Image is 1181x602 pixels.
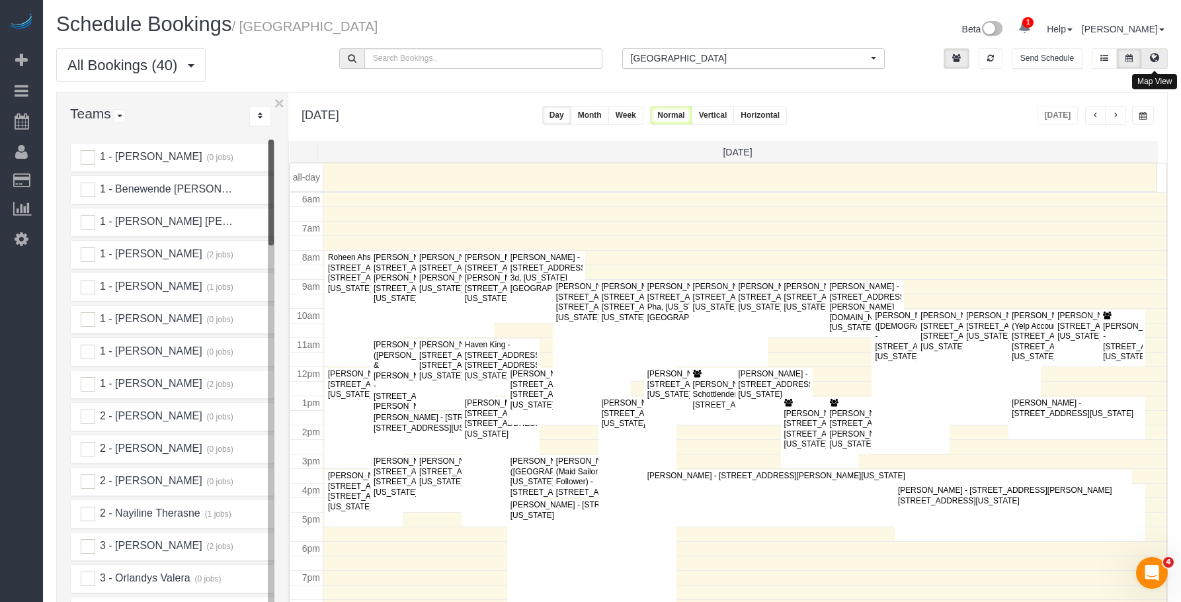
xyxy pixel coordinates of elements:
small: (0 jobs) [205,153,233,162]
button: [DATE] [1038,106,1079,125]
span: 7pm [302,572,320,583]
ol: All Locations [622,48,885,69]
button: Day [542,106,571,125]
button: Send Schedule [1012,48,1082,69]
span: all-day [293,172,320,183]
div: [PERSON_NAME] - [STREET_ADDRESS] [STREET_ADDRESS][US_STATE] [419,340,491,381]
button: Month [571,106,609,125]
small: (0 jobs) [205,347,233,357]
div: [PERSON_NAME] - [STREET_ADDRESS][US_STATE] [1057,311,1129,341]
span: 6pm [302,543,320,554]
span: 3 - Orlandys Valera [98,572,190,583]
span: 5pm [302,514,320,525]
span: 11am [297,339,320,350]
div: [PERSON_NAME] - [STREET_ADDRESS][US_STATE] [510,500,674,521]
small: (1 jobs) [203,509,231,519]
span: 1 [1022,17,1034,28]
div: [PERSON_NAME] - [STREET_ADDRESS] Pha, [US_STATE][GEOGRAPHIC_DATA] [647,282,719,323]
small: / [GEOGRAPHIC_DATA] [231,19,378,34]
iframe: Intercom live chat [1136,557,1168,589]
div: Haven King - [STREET_ADDRESS] [STREET_ADDRESS][US_STATE] [464,340,537,381]
span: 10am [297,310,320,321]
div: [PERSON_NAME] - [STREET_ADDRESS][US_STATE] [327,369,400,400]
div: [PERSON_NAME] - [STREET_ADDRESS][US_STATE] [738,369,811,400]
div: [PERSON_NAME] - [STREET_ADDRESS] [STREET_ADDRESS][US_STATE] [327,471,400,512]
div: [PERSON_NAME] - [STREET_ADDRESS][PERSON_NAME][US_STATE] [419,253,491,294]
span: 9am [302,281,320,292]
div: [PERSON_NAME] - [STREET_ADDRESS][PERSON_NAME][DOMAIN_NAME][US_STATE] [829,282,901,333]
small: (0 jobs) [193,574,222,583]
button: × [274,95,284,112]
span: 1pm [302,398,320,408]
span: 7am [302,223,320,234]
span: 2 - [PERSON_NAME] [98,443,202,454]
span: 2 - [PERSON_NAME] [98,475,202,486]
div: [PERSON_NAME] - [STREET_ADDRESS] 3d, [US_STATE][GEOGRAPHIC_DATA] [510,253,583,294]
span: 1 - Benewende [PERSON_NAME] [98,183,261,194]
img: New interface [981,21,1002,38]
span: 2pm [302,427,320,437]
a: 1 [1012,13,1038,42]
span: 2 - Nayiline Therasne [98,507,200,519]
div: [PERSON_NAME] - [STREET_ADDRESS][US_STATE] [692,282,765,312]
div: [PERSON_NAME] - [STREET_ADDRESS][US_STATE] [738,282,811,312]
span: 1 - [PERSON_NAME] [98,151,202,162]
div: [PERSON_NAME] - [STREET_ADDRESS] [STREET_ADDRESS][US_STATE] [464,398,537,439]
small: (2 jobs) [205,250,233,259]
span: 12pm [297,368,320,379]
small: (0 jobs) [205,412,233,421]
div: [PERSON_NAME] - [STREET_ADDRESS] [STREET_ADDRESS][US_STATE] [920,311,993,352]
span: 1 - [PERSON_NAME] [98,280,202,292]
small: (2 jobs) [205,380,233,389]
div: [PERSON_NAME] - [STREET_ADDRESS][US_STATE] [647,369,719,400]
h2: [DATE] [302,106,339,122]
img: Automaid Logo [8,13,34,32]
span: Schedule Bookings [56,13,231,36]
div: [PERSON_NAME] - [STREET_ADDRESS][US_STATE] [601,398,674,429]
div: [PERSON_NAME] - [STREET_ADDRESS][US_STATE] [1011,398,1143,419]
div: [PERSON_NAME] (Maid Sailors - Follower) - [STREET_ADDRESS] [STREET_ADDRESS][US_STATE] [555,456,628,518]
button: Week [608,106,643,125]
div: [PERSON_NAME] - [STREET_ADDRESS] [STREET_ADDRESS][US_STATE] [784,409,856,450]
span: 1 - [PERSON_NAME] [PERSON_NAME] [98,216,292,227]
span: 1 - [PERSON_NAME] [98,345,202,357]
span: [DATE] [723,147,752,157]
div: [PERSON_NAME] - [STREET_ADDRESS][PERSON_NAME] [STREET_ADDRESS][US_STATE] [373,253,446,304]
button: All Bookings (40) [56,48,206,82]
span: 1 - [PERSON_NAME] [98,248,202,259]
div: [PERSON_NAME] ([DEMOGRAPHIC_DATA]) - [STREET_ADDRESS][US_STATE] [874,311,947,362]
button: Vertical [692,106,735,125]
div: [PERSON_NAME] - [STREET_ADDRESS][US_STATE] [965,311,1038,341]
small: (2 jobs) [205,542,233,551]
div: [PERSON_NAME] - [STREET_ADDRESS] [STREET_ADDRESS][US_STATE] [510,369,583,410]
small: (0 jobs) [205,477,233,486]
span: 3 - [PERSON_NAME] [98,540,202,551]
a: Help [1047,24,1073,34]
div: [PERSON_NAME] - [STREET_ADDRESS][US_STATE] [784,282,856,312]
div: [PERSON_NAME] - [STREET_ADDRESS] [STREET_ADDRESS][US_STATE] [555,282,628,323]
div: [PERSON_NAME] - [STREET_ADDRESS][US_STATE] [1102,322,1143,363]
span: All Bookings (40) [67,57,184,73]
span: 1 - [PERSON_NAME] [98,313,202,324]
div: ... [249,106,271,126]
div: [PERSON_NAME] - [STREET_ADDRESS] [STREET_ADDRESS][US_STATE] [373,456,446,497]
div: [PERSON_NAME] ([PERSON_NAME] & [PERSON_NAME]) - [STREET_ADDRESS][PERSON_NAME] [STREET_ADDRESS][US... [373,340,446,432]
i: Sort Teams [258,112,263,120]
div: [PERSON_NAME] ([GEOGRAPHIC_DATA][US_STATE]) - [STREET_ADDRESS] [STREET_ADDRESS][US_STATE] [510,456,583,518]
small: (0 jobs) [205,315,233,324]
div: [PERSON_NAME] (Yelp Account) - [STREET_ADDRESS] [STREET_ADDRESS][US_STATE] [1011,311,1084,362]
div: [PERSON_NAME] - [STREET_ADDRESS] [STREET_ADDRESS][US_STATE] [601,282,674,323]
a: [PERSON_NAME] [1082,24,1164,34]
div: [PERSON_NAME] - [STREET_ADDRESS][PERSON_NAME] [STREET_ADDRESS][US_STATE] [897,486,1143,506]
input: Search Bookings.. [364,48,602,69]
span: 6am [302,194,320,204]
button: Horizontal [733,106,787,125]
div: [PERSON_NAME] - [STREET_ADDRESS][PERSON_NAME][US_STATE] [829,409,901,450]
button: Normal [650,106,692,125]
span: 1 - [PERSON_NAME] [98,378,202,389]
a: Beta [962,24,1003,34]
div: [PERSON_NAME] Schottlender - [STREET_ADDRESS] [692,380,765,410]
div: Roheen Ahsan - [STREET_ADDRESS] [STREET_ADDRESS][US_STATE] [327,253,400,294]
div: Map View [1132,74,1177,89]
